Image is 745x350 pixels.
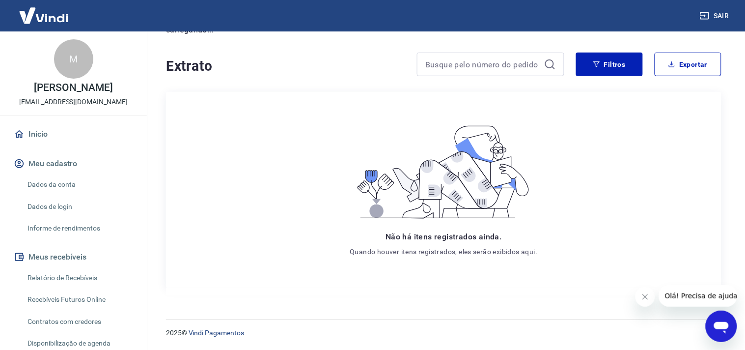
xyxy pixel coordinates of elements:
[12,246,135,268] button: Meus recebíveis
[659,285,737,307] iframe: Mensagem da empresa
[24,197,135,217] a: Dados de login
[166,328,721,338] p: 2025 ©
[12,123,135,145] a: Início
[19,97,128,107] p: [EMAIL_ADDRESS][DOMAIN_NAME]
[189,329,244,337] a: Vindi Pagamentos
[655,53,721,76] button: Exportar
[576,53,643,76] button: Filtros
[12,0,76,30] img: Vindi
[635,287,655,307] iframe: Fechar mensagem
[706,311,737,342] iframe: Botão para abrir a janela de mensagens
[6,7,83,15] span: Olá! Precisa de ajuda?
[24,268,135,288] a: Relatório de Recebíveis
[386,232,501,241] span: Não há itens registrados ainda.
[350,247,537,257] p: Quando houver itens registrados, eles serão exibidos aqui.
[24,218,135,238] a: Informe de rendimentos
[24,175,135,195] a: Dados da conta
[54,39,93,79] div: M
[425,57,540,72] input: Busque pelo número do pedido
[166,57,405,76] h4: Extrato
[698,7,733,25] button: Sair
[12,153,135,175] button: Meu cadastro
[24,290,135,310] a: Recebíveis Futuros Online
[24,312,135,332] a: Contratos com credores
[34,83,112,93] p: [PERSON_NAME]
